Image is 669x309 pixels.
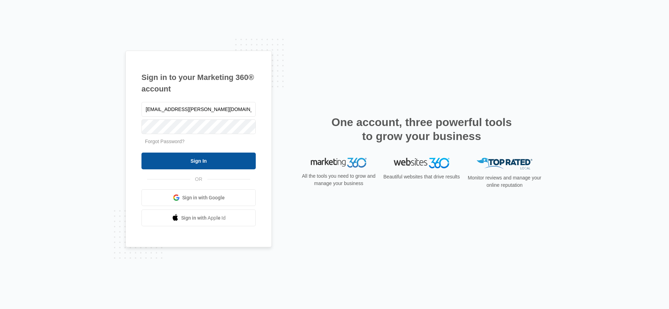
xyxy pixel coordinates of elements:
p: All the tools you need to grow and manage your business [300,172,378,187]
span: Sign in with Google [182,194,225,201]
p: Monitor reviews and manage your online reputation [466,174,544,189]
img: Marketing 360 [311,158,367,168]
a: Forgot Password? [145,139,185,144]
input: Sign In [141,153,256,169]
span: Sign in with Apple Id [181,214,226,222]
a: Sign in with Apple Id [141,209,256,226]
h1: Sign in to your Marketing 360® account [141,72,256,95]
img: Websites 360 [394,158,449,168]
p: Beautiful websites that drive results [383,173,461,181]
img: Top Rated Local [477,158,532,169]
h2: One account, three powerful tools to grow your business [329,115,514,143]
span: OR [190,176,207,183]
a: Sign in with Google [141,189,256,206]
input: Email [141,102,256,117]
